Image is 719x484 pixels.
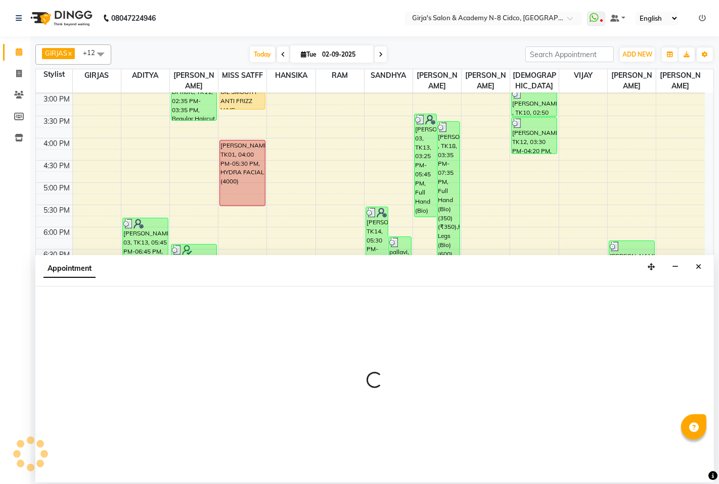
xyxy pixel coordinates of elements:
[365,69,413,82] span: SANDHYA
[43,260,96,278] span: Appointment
[319,47,370,62] input: 2025-09-02
[42,183,72,193] div: 5:00 PM
[171,77,216,120] div: Dr more, TK11, 02:35 PM-03:35 PM, Regular Haircut + Blowdry [DEMOGRAPHIC_DATA](with wash) (500) (...
[123,218,168,262] div: [PERSON_NAME] 03, TK13, 05:45 PM-06:45 PM, COLOR ROOT TOUCH UP DIFFERENT LENGTH (₹0)
[525,46,614,62] input: Search Appointment
[220,140,265,206] div: [PERSON_NAME], TK01, 04:00 PM-05:30 PM, HYDRA FACIAL (4000)
[512,88,557,116] div: [PERSON_NAME] , TK10, 02:50 PM-03:30 PM, BABY HAIRCUT LONG (350) (₹350)
[42,250,72,260] div: 6:30 PM
[413,69,461,92] span: [PERSON_NAME]
[437,122,459,299] div: [PERSON_NAME] , TK18, 03:35 PM-07:35 PM, Full Hand (Bio) (350) (₹350),Full Legs (Bio)(600) (₹600)...
[609,241,654,284] div: [PERSON_NAME], TK15, 06:15 PM-07:15 PM, ROOT TOUCH UP DIFFERENT FOR DIFFERENT LENGTH (SOCOLOR) (₹0)
[250,46,275,62] span: Today
[608,69,656,92] span: [PERSON_NAME]
[462,69,510,92] span: [PERSON_NAME]
[656,69,705,92] span: [PERSON_NAME]
[42,161,72,171] div: 4:30 PM
[170,69,218,92] span: [PERSON_NAME]
[510,69,558,92] span: [DEMOGRAPHIC_DATA]
[42,205,72,216] div: 5:30 PM
[42,116,72,127] div: 3:30 PM
[267,69,315,82] span: HANSIKA
[366,207,388,273] div: [PERSON_NAME], TK14, 05:30 PM-07:00 PM, MOROCCAN OIL TREATMENT WASH (SHOULDER) (₹400),Regular Hai...
[218,69,266,82] span: MISS SATFF
[171,245,216,287] div: [PERSON_NAME], TK17, 06:20 PM-07:20 PM, Regular Haircut + Blowdry [DEMOGRAPHIC_DATA](with wash) (...
[36,69,72,80] div: Stylist
[26,4,95,32] img: logo
[111,4,156,32] b: 08047224946
[45,49,67,57] span: GIRJAS
[620,47,655,62] button: ADD NEW
[67,49,72,57] a: x
[691,259,706,275] button: Close
[73,69,121,82] span: GIRJAS
[316,69,364,82] span: RAM
[298,51,319,58] span: Tue
[83,49,103,57] span: +12
[415,114,436,217] div: [PERSON_NAME] 03, TK13, 03:25 PM-05:45 PM, Full Hand (Bio) (350) (₹350),Full Legs (Bio)(600) (₹60...
[512,118,557,154] div: [PERSON_NAME], TK12, 03:30 PM-04:20 PM, Advance Haircut With Senior Stylist (Wash + blowdry+STYLE...
[121,69,169,82] span: ADITYA
[389,237,411,303] div: pallavi, TK19, 06:10 PM-07:40 PM, Full Hand (Bio) (350) (₹350),Under Arms (PEELWAX)(200) (₹200),H...
[42,94,72,105] div: 3:00 PM
[42,227,72,238] div: 6:00 PM
[42,138,72,149] div: 4:00 PM
[622,51,652,58] span: ADD NEW
[559,69,607,82] span: VIJAY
